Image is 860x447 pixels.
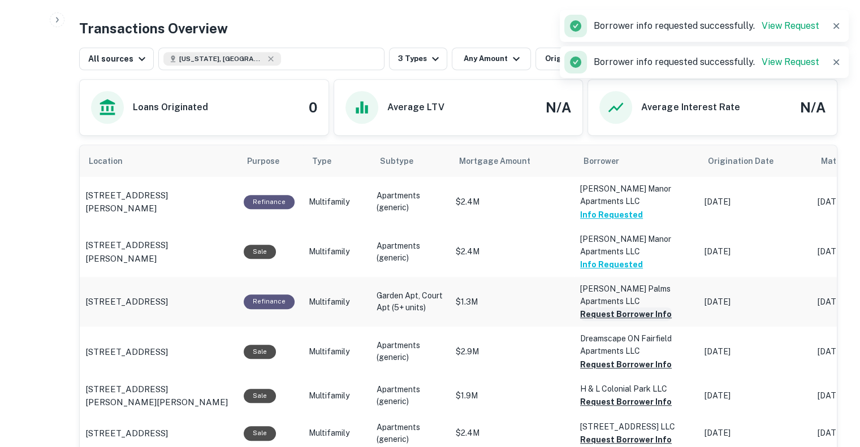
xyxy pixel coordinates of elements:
p: $2.4M [456,196,569,208]
a: View Request [762,20,819,31]
p: Apartments (generic) [377,422,444,445]
div: Originated Last 5 Years [544,52,647,66]
p: $1.9M [456,390,569,402]
p: Apartments (generic) [377,340,444,363]
h4: N/A [546,97,571,118]
th: Purpose [238,145,303,177]
a: [STREET_ADDRESS] [85,345,232,359]
p: $2.9M [456,346,569,358]
p: [STREET_ADDRESS] [85,295,168,309]
span: Type [312,154,331,168]
button: Request Borrower Info [580,307,672,321]
p: [DATE] [705,427,806,439]
h4: N/A [800,97,826,118]
span: Purpose [247,154,294,168]
a: View Request [762,57,819,67]
p: [DATE] [705,390,806,402]
button: Info Requested [580,258,643,271]
p: H & L Colonial Park LLC [580,383,693,395]
p: [STREET_ADDRESS] [85,345,168,359]
p: [DATE] [705,196,806,208]
h6: Average Interest Rate [641,101,740,114]
p: [STREET_ADDRESS] LLC [580,420,693,433]
div: All sources [88,52,149,66]
th: Mortgage Amount [450,145,574,177]
th: Subtype [371,145,450,177]
th: Type [303,145,371,177]
span: Mortgage Amount [459,154,545,168]
p: [PERSON_NAME] Manor Apartments LLC [580,183,693,207]
span: Borrower [584,154,619,168]
a: [STREET_ADDRESS] [85,295,232,309]
p: Multifamily [309,296,365,308]
span: [US_STATE], [GEOGRAPHIC_DATA] [179,54,264,64]
p: Multifamily [309,390,365,402]
span: Location [89,154,137,168]
p: Apartments (generic) [377,384,444,407]
p: Apartments (generic) [377,190,444,214]
p: [DATE] [705,246,806,258]
h4: Transactions Overview [79,18,228,38]
a: [STREET_ADDRESS] [85,427,232,440]
button: Originated Last 5 Years [535,47,652,70]
p: Multifamily [309,196,365,208]
th: Origination Date [699,145,812,177]
button: Any Amount [452,47,531,70]
p: Dreamscape ON Fairfield Apartments LLC [580,332,693,357]
p: Multifamily [309,246,365,258]
button: Info Requested [580,208,643,222]
div: Sale [244,389,276,403]
p: Garden Apt, Court Apt (5+ units) [377,290,444,314]
p: [PERSON_NAME] Manor Apartments LLC [580,233,693,258]
span: Subtype [380,154,413,168]
h6: Average LTV [387,101,444,114]
p: Multifamily [309,427,365,439]
div: This loan purpose was for refinancing [244,294,295,309]
span: Origination Date [708,154,788,168]
a: [STREET_ADDRESS][PERSON_NAME] [85,189,232,215]
div: This loan purpose was for refinancing [244,195,295,209]
p: [DATE] [705,296,806,308]
p: Borrower info requested successfully. [594,55,819,69]
p: Borrower info requested successfully. [594,19,819,33]
button: All sources [79,47,154,70]
p: $1.3M [456,296,569,308]
p: $2.4M [456,427,569,439]
iframe: Chat Widget [803,357,860,411]
p: [PERSON_NAME] Palms Apartments LLC [580,283,693,307]
th: Location [80,145,238,177]
a: [STREET_ADDRESS][PERSON_NAME] [85,238,232,265]
p: [DATE] [705,346,806,358]
a: [STREET_ADDRESS][PERSON_NAME][PERSON_NAME] [85,383,232,409]
div: Sale [244,245,276,259]
button: Request Borrower Info [580,358,672,371]
button: [US_STATE], [GEOGRAPHIC_DATA] [158,47,384,70]
p: $2.4M [456,246,569,258]
button: 3 Types [389,47,447,70]
p: Multifamily [309,346,365,358]
p: [STREET_ADDRESS] [85,427,168,440]
div: Sale [244,426,276,440]
p: Apartments (generic) [377,240,444,264]
h6: Loans Originated [133,101,208,114]
button: Request Borrower Info [580,395,672,409]
button: Request Borrower Info [580,433,672,446]
h4: 0 [309,97,317,118]
div: Sale [244,345,276,359]
th: Borrower [574,145,699,177]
